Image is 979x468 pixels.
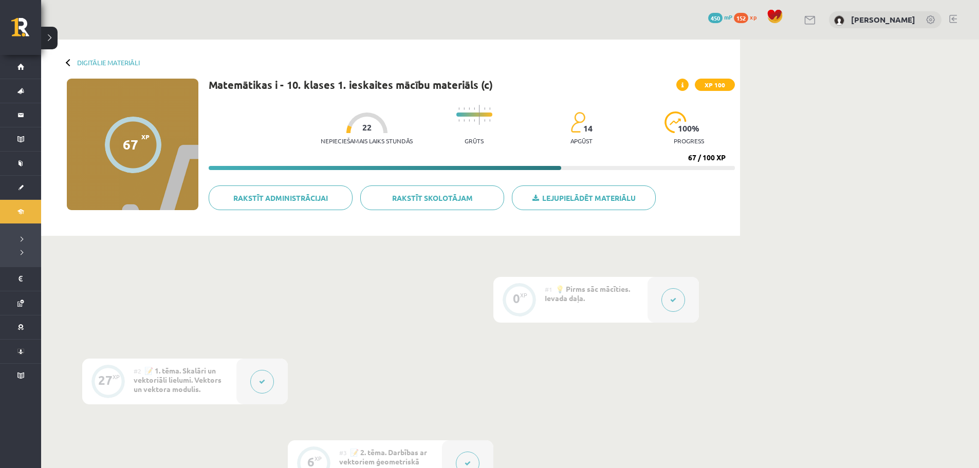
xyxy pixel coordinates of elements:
img: icon-short-line-57e1e144782c952c97e751825c79c345078a6d821885a25fce030b3d8c18986b.svg [458,119,459,122]
p: Nepieciešamais laiks stundās [321,137,413,144]
span: #3 [339,448,347,457]
span: 📝 1. tēma. Skalāri un vektoriāli lielumi. Vektors un vektora modulis. [134,366,221,394]
img: icon-short-line-57e1e144782c952c97e751825c79c345078a6d821885a25fce030b3d8c18986b.svg [489,107,490,110]
img: Ričards Miezītis [834,15,844,26]
img: icon-short-line-57e1e144782c952c97e751825c79c345078a6d821885a25fce030b3d8c18986b.svg [469,107,470,110]
p: progress [674,137,704,144]
span: 14 [583,124,593,133]
span: XP [141,133,150,140]
div: 67 [123,137,138,152]
div: 6 [307,457,315,466]
span: 100 % [678,124,700,133]
img: icon-short-line-57e1e144782c952c97e751825c79c345078a6d821885a25fce030b3d8c18986b.svg [474,119,475,122]
img: icon-long-line-d9ea69661e0d244f92f715978eff75569469978d946b2353a9bb055b3ed8787d.svg [479,105,480,125]
img: icon-short-line-57e1e144782c952c97e751825c79c345078a6d821885a25fce030b3d8c18986b.svg [489,119,490,122]
img: icon-progress-161ccf0a02000e728c5f80fcf4c31c7af3da0e1684b2b1d7c360e028c24a22f1.svg [664,111,687,133]
span: mP [724,13,732,21]
a: 450 mP [708,13,732,21]
div: XP [315,456,322,461]
a: Rakstīt skolotājam [360,185,504,210]
span: #2 [134,367,141,375]
span: 22 [362,123,372,132]
span: #1 [545,285,552,293]
a: [PERSON_NAME] [851,14,915,25]
div: XP [113,374,120,380]
img: icon-short-line-57e1e144782c952c97e751825c79c345078a6d821885a25fce030b3d8c18986b.svg [484,119,485,122]
a: Rīgas 1. Tālmācības vidusskola [11,18,41,44]
div: 0 [513,294,520,303]
a: Rakstīt administrācijai [209,185,353,210]
img: icon-short-line-57e1e144782c952c97e751825c79c345078a6d821885a25fce030b3d8c18986b.svg [458,107,459,110]
div: XP [520,292,527,298]
img: icon-short-line-57e1e144782c952c97e751825c79c345078a6d821885a25fce030b3d8c18986b.svg [474,107,475,110]
a: Digitālie materiāli [77,59,140,66]
img: students-c634bb4e5e11cddfef0936a35e636f08e4e9abd3cc4e673bd6f9a4125e45ecb1.svg [570,111,585,133]
p: apgūst [570,137,593,144]
img: icon-short-line-57e1e144782c952c97e751825c79c345078a6d821885a25fce030b3d8c18986b.svg [464,107,465,110]
img: icon-short-line-57e1e144782c952c97e751825c79c345078a6d821885a25fce030b3d8c18986b.svg [469,119,470,122]
span: XP 100 [695,79,735,91]
a: Lejupielādēt materiālu [512,185,656,210]
p: Grūts [465,137,484,144]
div: 27 [98,376,113,385]
h1: Matemātikas i - 10. klases 1. ieskaites mācību materiāls (c) [209,79,493,91]
span: 💡 Pirms sāc mācīties. Ievada daļa. [545,284,630,303]
img: icon-short-line-57e1e144782c952c97e751825c79c345078a6d821885a25fce030b3d8c18986b.svg [484,107,485,110]
span: 450 [708,13,723,23]
a: 152 xp [734,13,762,21]
span: 152 [734,13,748,23]
img: icon-short-line-57e1e144782c952c97e751825c79c345078a6d821885a25fce030b3d8c18986b.svg [464,119,465,122]
span: xp [750,13,756,21]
